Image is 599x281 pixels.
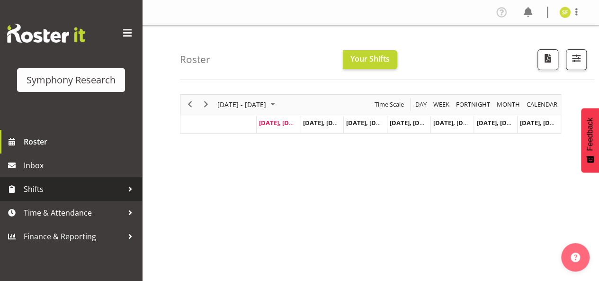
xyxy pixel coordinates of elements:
[216,99,279,110] button: August 2025
[455,99,491,110] span: Fortnight
[182,95,198,115] div: previous period
[525,99,559,110] button: Month
[184,99,197,110] button: Previous
[7,24,85,43] img: Rosterit website logo
[259,118,302,127] span: [DATE], [DATE]
[432,99,450,110] span: Week
[526,99,558,110] span: calendar
[214,95,281,115] div: August 25 - 31, 2025
[373,99,406,110] button: Time Scale
[350,54,390,64] span: Your Shifts
[374,99,405,110] span: Time Scale
[537,49,558,70] button: Download a PDF of the roster according to the set date range.
[24,158,137,172] span: Inbox
[27,73,116,87] div: Symphony Research
[566,49,587,70] button: Filter Shifts
[24,229,123,244] span: Finance & Reporting
[414,99,428,110] span: Day
[24,135,137,149] span: Roster
[343,50,397,69] button: Your Shifts
[455,99,492,110] button: Fortnight
[581,108,599,172] button: Feedback - Show survey
[216,99,267,110] span: [DATE] - [DATE]
[571,253,580,262] img: help-xxl-2.png
[198,95,214,115] div: next period
[414,99,429,110] button: Timeline Day
[24,206,123,220] span: Time & Attendance
[496,99,521,110] span: Month
[495,99,522,110] button: Timeline Month
[433,118,476,127] span: [DATE], [DATE]
[586,118,594,151] span: Feedback
[390,118,433,127] span: [DATE], [DATE]
[432,99,451,110] button: Timeline Week
[303,118,346,127] span: [DATE], [DATE]
[180,54,210,65] h4: Roster
[346,118,389,127] span: [DATE], [DATE]
[476,118,519,127] span: [DATE], [DATE]
[24,182,123,196] span: Shifts
[559,7,571,18] img: siva-fohe11858.jpg
[520,118,563,127] span: [DATE], [DATE]
[200,99,213,110] button: Next
[180,94,561,134] div: Timeline Week of August 25, 2025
